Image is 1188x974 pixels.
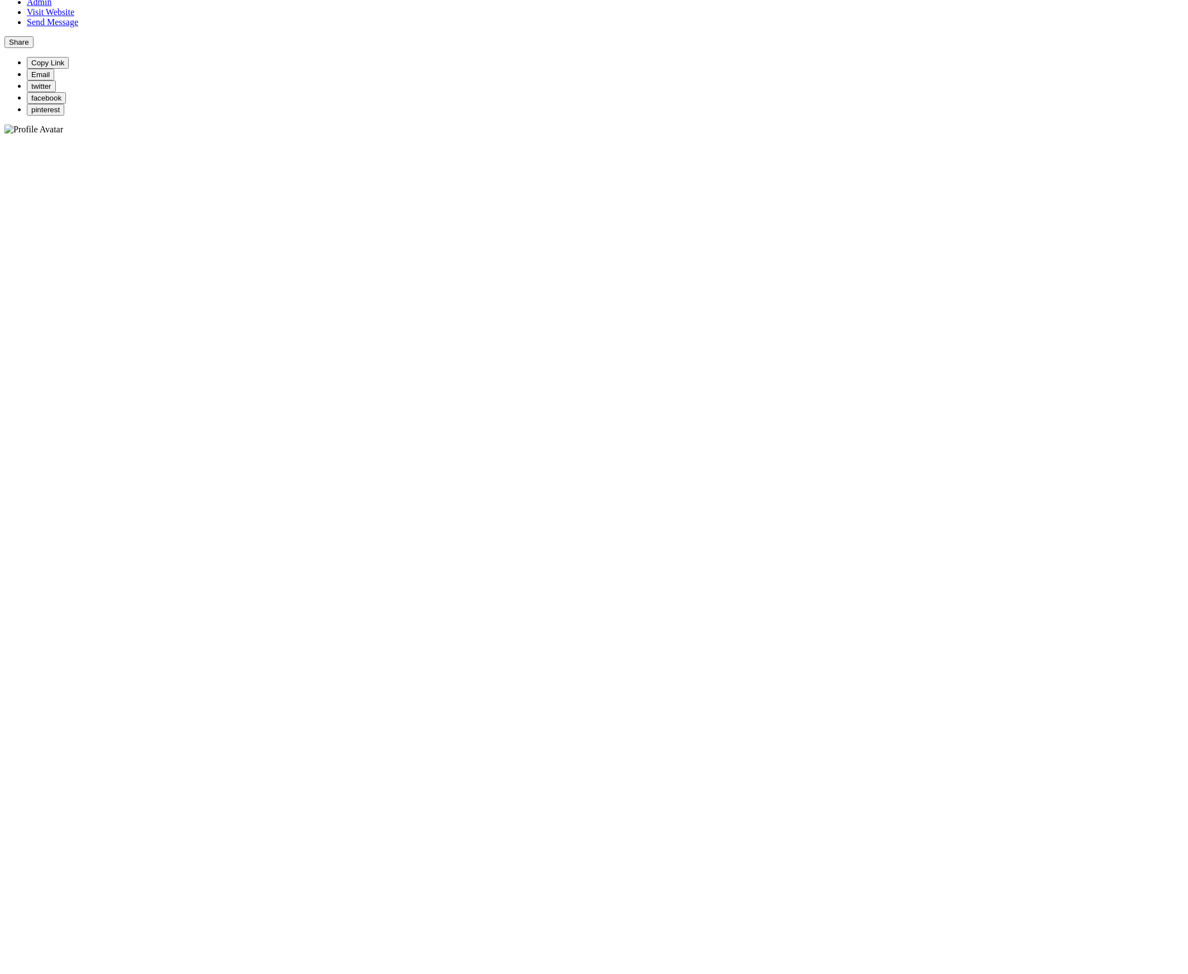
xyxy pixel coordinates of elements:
ul: Share [4,57,1184,116]
button: Share [4,36,34,48]
a: Visit Website [27,7,74,17]
button: pinterest [27,104,64,116]
img: Profile Avatar [4,125,63,135]
button: Copy Link [27,57,69,69]
button: twitter [27,80,56,92]
span: Share [9,38,29,46]
button: facebook [27,92,66,104]
a: Send Message [27,17,78,27]
button: Email [27,69,54,80]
